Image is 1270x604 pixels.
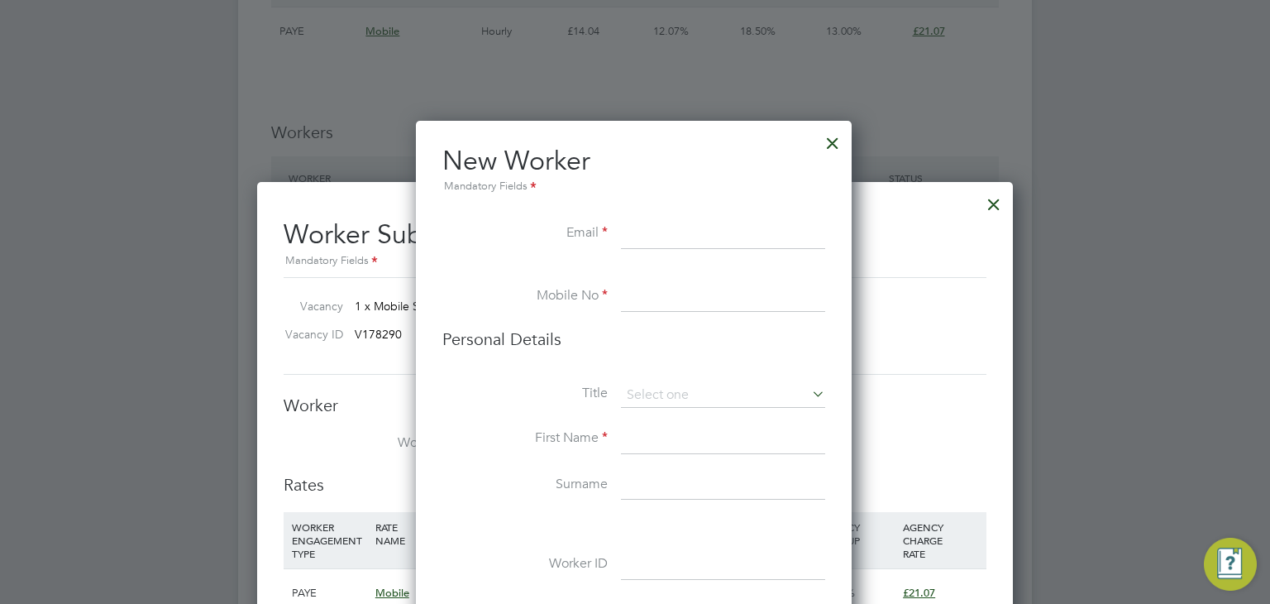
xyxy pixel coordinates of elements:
span: 1 x Mobile Supervisor [355,299,468,314]
label: Worker [284,434,449,452]
div: WORKER ENGAGEMENT TYPE [288,512,371,568]
label: First Name [442,429,608,447]
label: Email [442,224,608,242]
h3: Rates [284,474,986,496]
div: RATE NAME [371,512,482,555]
label: Worker ID [442,555,608,573]
h2: Worker Submission [284,205,986,271]
div: Mandatory Fields [442,178,825,196]
label: Vacancy ID [277,327,343,342]
label: Vacancy [277,299,343,314]
h3: Worker [284,395,986,416]
span: Mobile [375,586,409,600]
input: Select one [621,383,825,408]
div: Mandatory Fields [284,252,986,271]
span: £21.07 [903,586,935,600]
label: Mobile No [442,287,608,304]
label: Title [442,385,608,402]
button: Engage Resource Center [1204,538,1257,591]
h2: New Worker [442,144,825,197]
h3: Personal Details [442,328,825,350]
div: AGENCY CHARGE RATE [899,512,982,568]
label: Surname [442,476,608,493]
span: V178290 [355,327,402,342]
div: AGENCY MARKUP [815,512,899,555]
